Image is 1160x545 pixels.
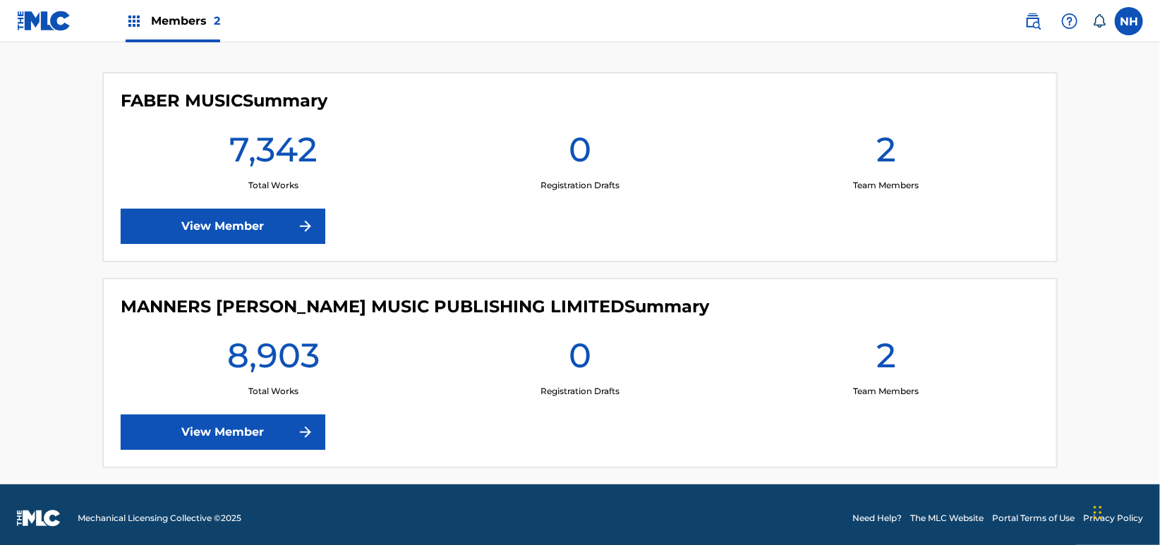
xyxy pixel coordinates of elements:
[540,385,620,398] p: Registration Drafts
[229,128,318,179] h1: 7,342
[248,179,298,192] p: Total Works
[297,218,314,235] img: f7272a7cc735f4ea7f67.svg
[1061,13,1078,30] img: help
[17,510,61,527] img: logo
[1019,7,1047,35] a: Public Search
[1115,7,1143,35] div: User Menu
[852,512,902,525] a: Need Help?
[876,128,896,179] h1: 2
[297,424,314,441] img: f7272a7cc735f4ea7f67.svg
[151,13,220,29] span: Members
[910,512,984,525] a: The MLC Website
[876,334,896,385] h1: 2
[126,13,143,30] img: Top Rightsholders
[248,385,298,398] p: Total Works
[227,334,320,385] h1: 8,903
[121,296,709,317] h4: MANNERS MCDADE MUSIC PUBLISHING LIMITED
[540,179,620,192] p: Registration Drafts
[121,209,325,244] a: View Member
[569,334,591,385] h1: 0
[121,90,327,111] h4: FABER MUSIC
[569,128,591,179] h1: 0
[853,179,919,192] p: Team Members
[214,14,220,27] span: 2
[1083,512,1143,525] a: Privacy Policy
[992,512,1075,525] a: Portal Terms of Use
[1094,491,1102,534] div: Drag
[78,512,241,525] span: Mechanical Licensing Collective © 2025
[121,415,325,450] a: View Member
[1092,14,1106,28] div: Notifications
[17,11,71,31] img: MLC Logo
[1025,13,1041,30] img: search
[853,385,919,398] p: Team Members
[1089,477,1160,545] iframe: Chat Widget
[1056,7,1084,35] div: Help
